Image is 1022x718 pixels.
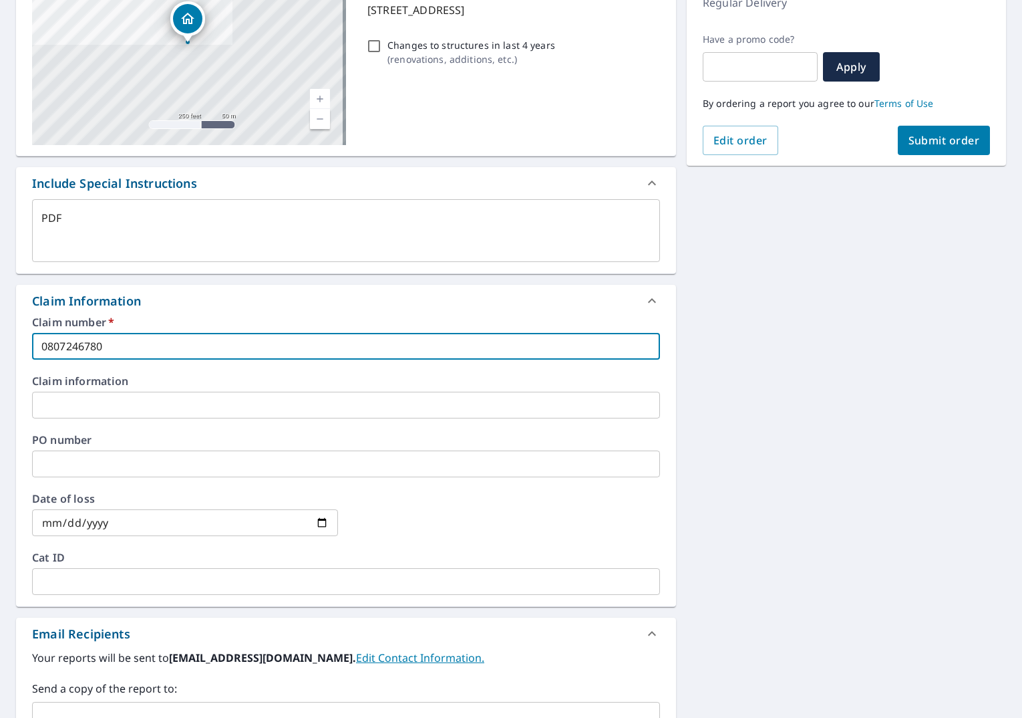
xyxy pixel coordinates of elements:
div: Claim Information [16,285,676,317]
label: Date of loss [32,493,338,504]
a: EditContactInfo [356,650,484,665]
div: Email Recipients [32,625,130,643]
label: Send a copy of the report to: [32,681,660,697]
span: Apply [834,59,869,74]
label: Claim number [32,317,660,328]
label: Cat ID [32,552,660,563]
p: By ordering a report you agree to our [703,98,990,110]
textarea: PDF [41,212,651,250]
div: Claim Information [32,292,141,310]
div: Dropped pin, building 1, Residential property, 4011 E Lupine Ave Phoenix, AZ 85028 [170,1,205,43]
b: [EMAIL_ADDRESS][DOMAIN_NAME]. [169,650,356,665]
label: Have a promo code? [703,33,818,45]
p: ( renovations, additions, etc. ) [387,52,555,66]
div: Include Special Instructions [16,167,676,199]
span: Submit order [908,133,980,148]
button: Edit order [703,126,778,155]
label: Your reports will be sent to [32,650,660,666]
div: Include Special Instructions [32,174,197,193]
a: Current Level 17, Zoom Out [310,109,330,129]
label: PO number [32,435,660,445]
p: [STREET_ADDRESS] [367,2,655,18]
span: Edit order [713,133,768,148]
a: Current Level 17, Zoom In [310,89,330,109]
button: Apply [823,52,880,82]
button: Submit order [898,126,991,155]
div: Email Recipients [16,618,676,650]
label: Claim information [32,376,660,386]
p: Changes to structures in last 4 years [387,38,555,52]
a: Terms of Use [874,97,934,110]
